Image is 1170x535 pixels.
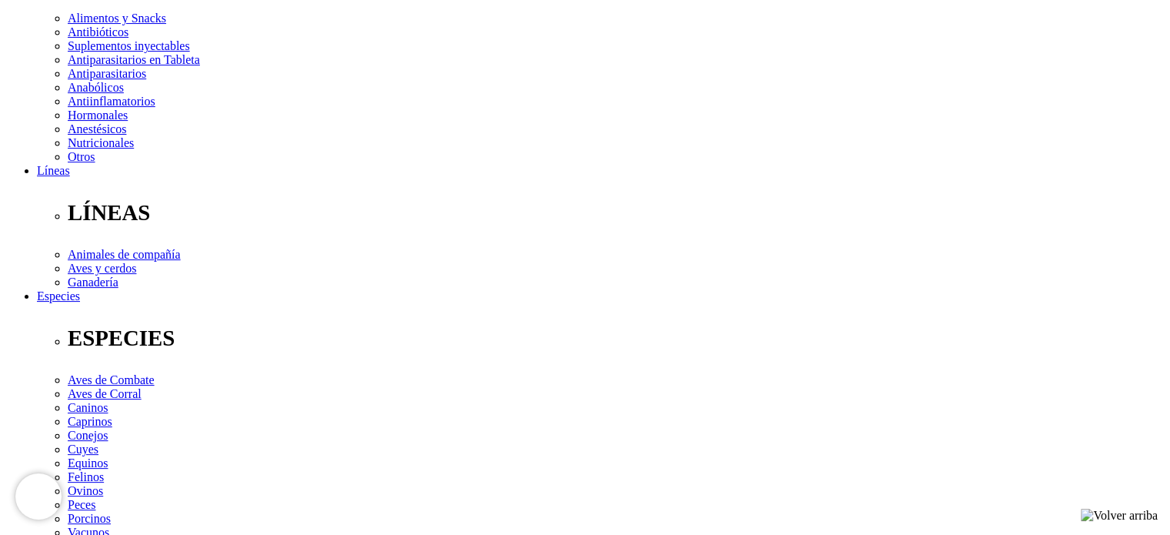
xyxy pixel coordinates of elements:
img: Volver arriba [1081,509,1158,523]
a: Peces [68,498,95,511]
a: Animales de compañía [68,248,181,261]
a: Conejos [68,429,108,442]
a: Antiinflamatorios [68,95,155,108]
a: Equinos [68,456,108,470]
a: Aves de Corral [68,387,142,400]
a: Ovinos [68,484,103,497]
a: Suplementos inyectables [68,39,190,52]
a: Aves y cerdos [68,262,136,275]
a: Anestésicos [68,122,126,135]
p: LÍNEAS [68,200,1164,226]
a: Ganadería [68,276,118,289]
a: Caprinos [68,415,112,428]
a: Especies [37,289,80,303]
a: Caninos [68,401,108,414]
a: Antibióticos [68,25,128,38]
a: Nutricionales [68,136,134,149]
a: Felinos [68,470,104,483]
a: Alimentos y Snacks [68,12,166,25]
iframe: Brevo live chat [15,473,62,520]
a: Anabólicos [68,81,124,94]
a: Antiparasitarios en Tableta [68,53,200,66]
a: Antiparasitarios [68,67,146,80]
a: Otros [68,150,95,163]
a: Líneas [37,164,70,177]
a: Aves de Combate [68,373,155,386]
a: Porcinos [68,512,111,525]
p: ESPECIES [68,326,1164,351]
a: Hormonales [68,109,128,122]
a: Cuyes [68,443,98,456]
